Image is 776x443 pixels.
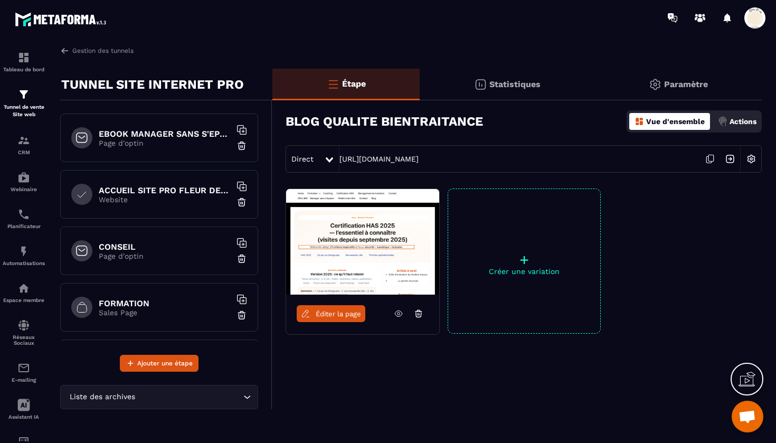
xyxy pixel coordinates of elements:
img: automations [17,282,30,295]
img: social-network [17,319,30,332]
span: Éditer la page [316,310,361,318]
p: Page d'optin [99,139,231,147]
img: setting-gr.5f69749f.svg [649,78,661,91]
h6: FORMATION [99,298,231,308]
img: automations [17,245,30,258]
img: scheduler [17,208,30,221]
a: schedulerschedulerPlanificateur [3,200,45,237]
h6: EBOOK MANAGER SANS S'EPUISER OFFERT [99,129,231,139]
img: arrow [60,46,70,55]
h3: BLOG QUALITE BIENTRAITANCE [286,114,483,129]
span: Liste des archives [67,391,137,403]
img: trash [236,197,247,208]
span: Ajouter une étape [137,358,193,369]
h6: CONSEIL [99,242,231,252]
img: dashboard-orange.40269519.svg [635,117,644,126]
a: Assistant IA [3,391,45,428]
a: Éditer la page [297,305,365,322]
p: Automatisations [3,260,45,266]
p: Page d'optin [99,252,231,260]
p: TUNNEL SITE INTERNET PRO [61,74,244,95]
p: Website [99,195,231,204]
div: Search for option [60,385,258,409]
a: formationformationCRM [3,126,45,163]
p: Sales Page [99,308,231,317]
button: Ajouter une étape [120,355,198,372]
img: actions.d6e523a2.png [718,117,727,126]
div: Ouvrir le chat [732,401,763,432]
img: email [17,362,30,374]
p: Tunnel de vente Site web [3,103,45,118]
p: Tableau de bord [3,67,45,72]
a: social-networksocial-networkRéseaux Sociaux [3,311,45,354]
p: Assistant IA [3,414,45,420]
a: Gestion des tunnels [60,46,134,55]
p: Paramètre [664,79,708,89]
a: automationsautomationsAutomatisations [3,237,45,274]
p: Statistiques [489,79,541,89]
a: formationformationTableau de bord [3,43,45,80]
img: formation [17,134,30,147]
span: Direct [291,155,314,163]
a: formationformationTunnel de vente Site web [3,80,45,126]
img: trash [236,140,247,151]
p: CRM [3,149,45,155]
p: Webinaire [3,186,45,192]
img: formation [17,88,30,101]
a: emailemailE-mailing [3,354,45,391]
p: Planificateur [3,223,45,229]
img: bars-o.4a397970.svg [327,78,339,90]
p: Étape [342,79,366,89]
img: formation [17,51,30,64]
p: E-mailing [3,377,45,383]
img: setting-w.858f3a88.svg [741,149,761,169]
p: Actions [730,117,756,126]
img: trash [236,253,247,264]
img: stats.20deebd0.svg [474,78,487,91]
a: [URL][DOMAIN_NAME] [339,155,419,163]
img: automations [17,171,30,184]
p: Créer une variation [448,267,600,276]
h6: ACCUEIL SITE PRO FLEUR DE VIE [99,185,231,195]
img: arrow-next.bcc2205e.svg [720,149,740,169]
input: Search for option [137,391,241,403]
p: Vue d'ensemble [646,117,705,126]
img: logo [15,10,110,29]
p: Réseaux Sociaux [3,334,45,346]
p: Espace membre [3,297,45,303]
img: trash [236,310,247,321]
img: image [286,189,439,295]
a: automationsautomationsEspace membre [3,274,45,311]
a: automationsautomationsWebinaire [3,163,45,200]
p: + [448,252,600,267]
